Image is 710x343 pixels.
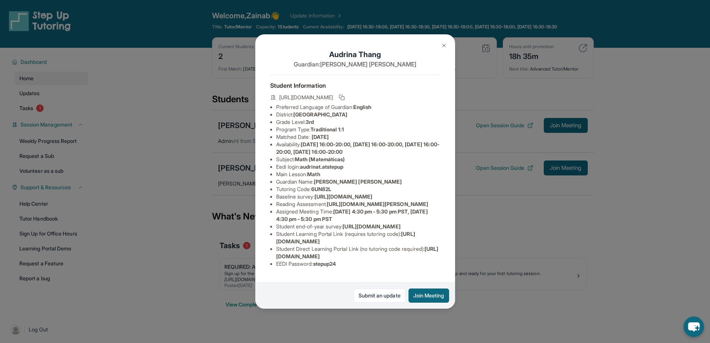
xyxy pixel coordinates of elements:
[276,163,440,171] li: Eedi login :
[276,178,440,185] li: Guardian Name :
[408,289,449,303] button: Join Meeting
[270,49,440,60] h1: Audrina Thang
[276,126,440,133] li: Program Type:
[276,141,440,156] li: Availability:
[276,260,440,268] li: EEDI Password :
[684,317,704,337] button: chat-button
[314,178,402,185] span: [PERSON_NAME] [PERSON_NAME]
[276,200,440,208] li: Reading Assessment :
[276,133,440,141] li: Matched Date:
[300,163,343,170] span: audrinat.atstepup
[276,156,440,163] li: Subject :
[270,81,440,90] h4: Student Information
[276,193,440,200] li: Baseline survey :
[313,261,336,267] span: stepup24
[276,185,440,193] li: Tutoring Code :
[276,208,428,222] span: [DATE] 4:30 pm - 5:30 pm PST, [DATE] 4:30 pm - 5:30 pm PST
[327,201,428,207] span: [URL][DOMAIN_NAME][PERSON_NAME]
[276,103,440,111] li: Preferred Language of Guardian:
[276,245,440,260] li: Student Direct Learning Portal Link (no tutoring code required) :
[312,134,329,140] span: [DATE]
[315,193,372,200] span: [URL][DOMAIN_NAME]
[293,111,347,118] span: [GEOGRAPHIC_DATA]
[307,171,320,177] span: Math
[276,118,440,126] li: Grade Level:
[276,171,440,178] li: Main Lesson :
[343,223,400,230] span: [URL][DOMAIN_NAME]
[353,104,372,110] span: English
[270,60,440,69] p: Guardian: [PERSON_NAME] [PERSON_NAME]
[311,186,331,192] span: 6UN82L
[354,289,406,303] a: Submit an update
[279,94,333,101] span: [URL][DOMAIN_NAME]
[337,93,346,102] button: Copy link
[310,126,344,132] span: Traditional 1:1
[276,208,440,223] li: Assigned Meeting Time :
[306,119,314,125] span: 3rd
[276,141,440,155] span: [DATE] 16:00-20:00, [DATE] 16:00-20:00, [DATE] 16:00-20:00, [DATE] 16:00-20:00
[295,156,345,162] span: Math (Matemáticas)
[276,230,440,245] li: Student Learning Portal Link (requires tutoring code) :
[276,223,440,230] li: Student end-of-year survey :
[276,111,440,118] li: District:
[441,43,447,49] img: Close Icon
